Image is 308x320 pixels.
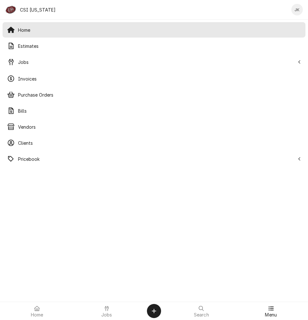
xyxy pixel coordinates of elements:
[18,27,301,33] span: Home
[18,140,301,146] span: Clients
[3,119,305,134] a: Vendors
[194,312,209,317] span: Search
[18,124,301,130] span: Vendors
[20,6,56,13] div: CSI [US_STATE]
[147,304,161,318] button: Create Object
[3,54,305,70] a: Go to Jobs
[291,4,303,15] div: JK
[3,38,305,54] a: Estimates
[3,103,305,118] a: Bills
[265,312,277,317] span: Menu
[101,312,112,317] span: Jobs
[5,4,17,15] div: C
[72,303,141,319] a: Jobs
[291,4,303,15] div: Jeff Kuehl's Avatar
[3,151,305,167] a: Go to Pricebook
[18,108,301,114] span: Bills
[18,43,301,49] span: Estimates
[5,4,17,15] div: CSI Kentucky's Avatar
[18,75,301,82] span: Invoices
[18,91,301,98] span: Purchase Orders
[3,71,305,86] a: Invoices
[3,22,305,38] a: Home
[18,59,295,65] span: Jobs
[18,156,295,162] span: Pricebook
[3,135,305,151] a: Clients
[237,303,306,319] a: Menu
[3,87,305,102] a: Purchase Orders
[31,312,43,317] span: Home
[3,303,72,319] a: Home
[167,303,236,319] a: Search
